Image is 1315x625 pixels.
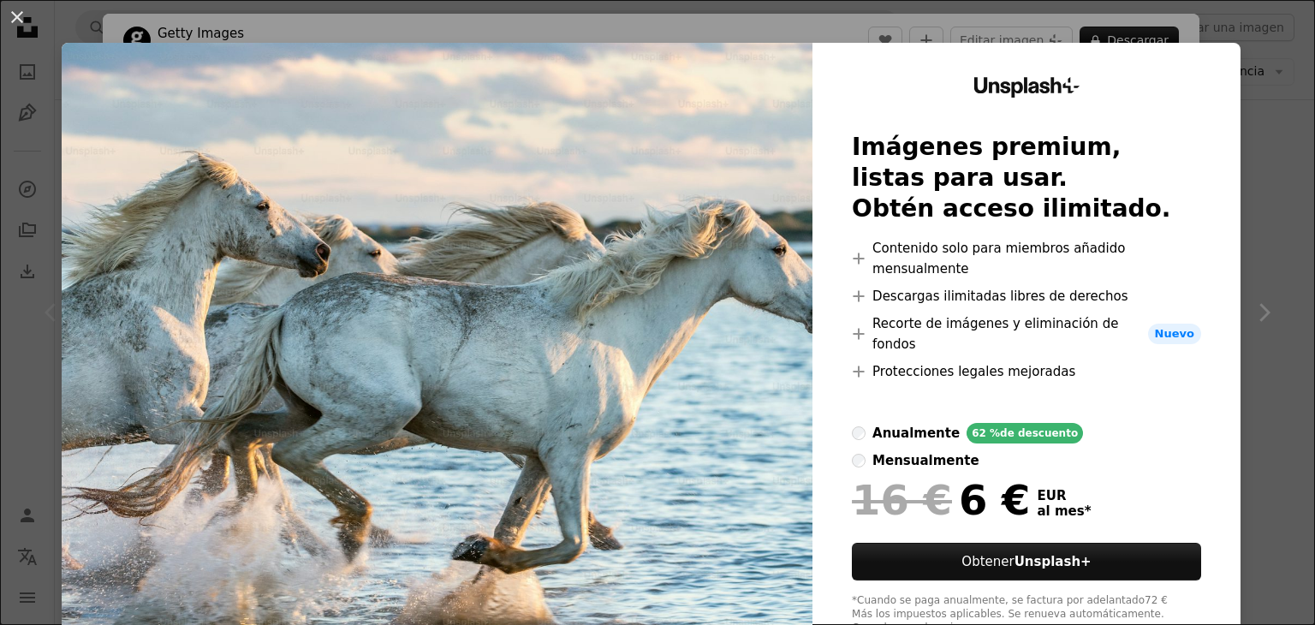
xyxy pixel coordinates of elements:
[1038,503,1092,519] span: al mes *
[1038,488,1092,503] span: EUR
[852,238,1201,279] li: Contenido solo para miembros añadido mensualmente
[852,543,1201,580] button: ObtenerUnsplash+
[967,423,1083,443] div: 62 % de descuento
[852,454,866,467] input: mensualmente
[872,450,979,471] div: mensualmente
[852,478,952,522] span: 16 €
[852,426,866,440] input: anualmente62 %de descuento
[852,313,1201,354] li: Recorte de imágenes y eliminación de fondos
[852,478,1030,522] div: 6 €
[1015,554,1092,569] strong: Unsplash+
[1148,324,1201,344] span: Nuevo
[852,286,1201,307] li: Descargas ilimitadas libres de derechos
[852,361,1201,382] li: Protecciones legales mejoradas
[852,132,1201,224] h2: Imágenes premium, listas para usar. Obtén acceso ilimitado.
[872,423,960,443] div: anualmente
